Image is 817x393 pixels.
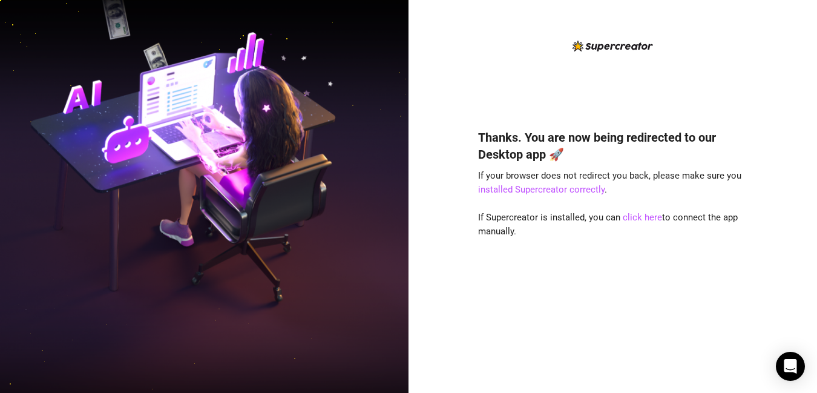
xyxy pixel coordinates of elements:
img: logo-BBDzfeDw.svg [573,41,653,51]
a: installed Supercreator correctly [478,184,605,195]
div: Open Intercom Messenger [776,352,805,381]
a: click here [623,212,662,223]
span: If your browser does not redirect you back, please make sure you . [478,170,741,196]
span: If Supercreator is installed, you can to connect the app manually. [478,212,738,237]
h4: Thanks. You are now being redirected to our Desktop app 🚀 [478,129,748,163]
